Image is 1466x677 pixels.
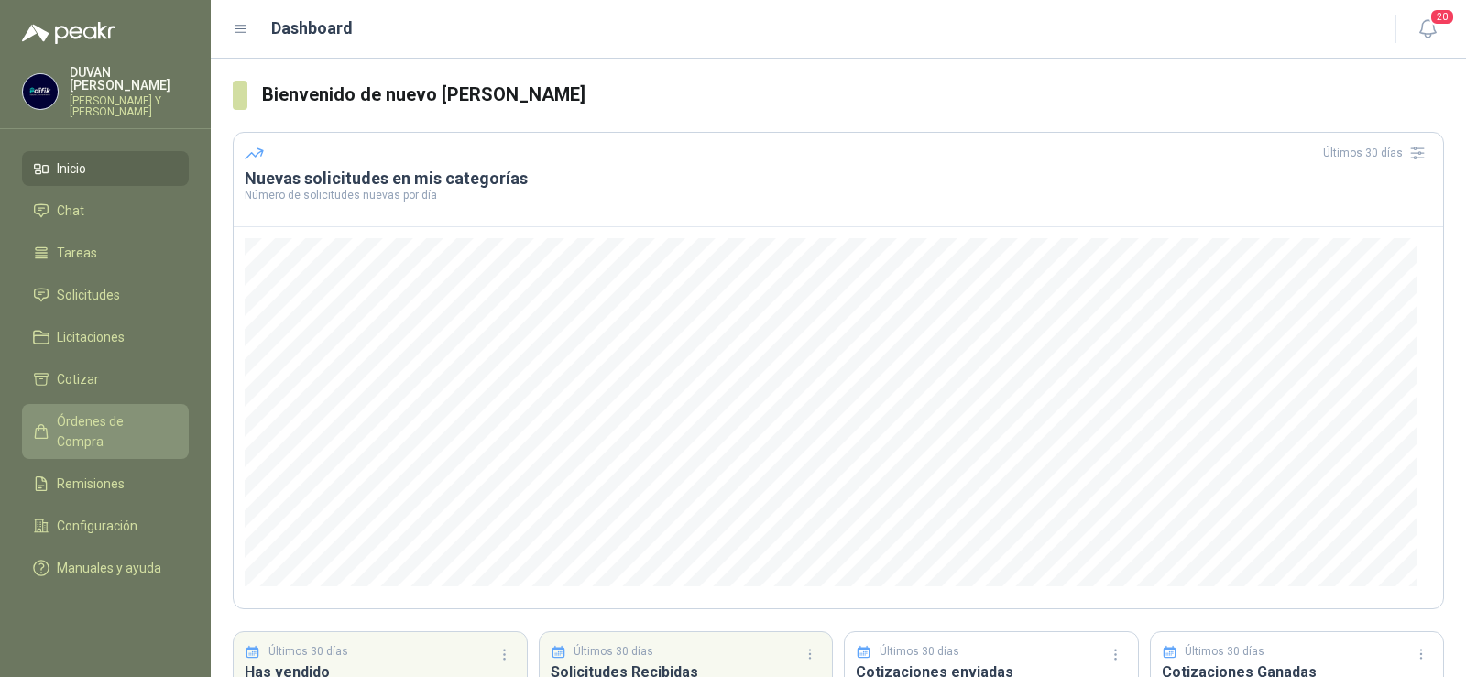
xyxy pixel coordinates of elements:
p: Últimos 30 días [574,643,653,661]
a: Cotizar [22,362,189,397]
p: Últimos 30 días [880,643,959,661]
span: Cotizar [57,369,99,389]
span: Órdenes de Compra [57,411,171,452]
p: DUVAN [PERSON_NAME] [70,66,189,92]
a: Inicio [22,151,189,186]
p: Últimos 30 días [1185,643,1264,661]
a: Manuales y ayuda [22,551,189,585]
p: Últimos 30 días [268,643,348,661]
span: Remisiones [57,474,125,494]
span: Configuración [57,516,137,536]
a: Chat [22,193,189,228]
span: Inicio [57,158,86,179]
span: Tareas [57,243,97,263]
span: 20 [1429,8,1455,26]
span: Chat [57,201,84,221]
a: Órdenes de Compra [22,404,189,459]
p: Número de solicitudes nuevas por día [245,190,1432,201]
div: Últimos 30 días [1323,138,1432,168]
a: Licitaciones [22,320,189,355]
img: Company Logo [23,74,58,109]
a: Remisiones [22,466,189,501]
img: Logo peakr [22,22,115,44]
span: Solicitudes [57,285,120,305]
a: Solicitudes [22,278,189,312]
button: 20 [1411,13,1444,46]
h3: Bienvenido de nuevo [PERSON_NAME] [262,81,1444,109]
span: Manuales y ayuda [57,558,161,578]
span: Licitaciones [57,327,125,347]
p: [PERSON_NAME] Y [PERSON_NAME] [70,95,189,117]
h3: Nuevas solicitudes en mis categorías [245,168,1432,190]
h1: Dashboard [271,16,353,41]
a: Configuración [22,508,189,543]
a: Tareas [22,235,189,270]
